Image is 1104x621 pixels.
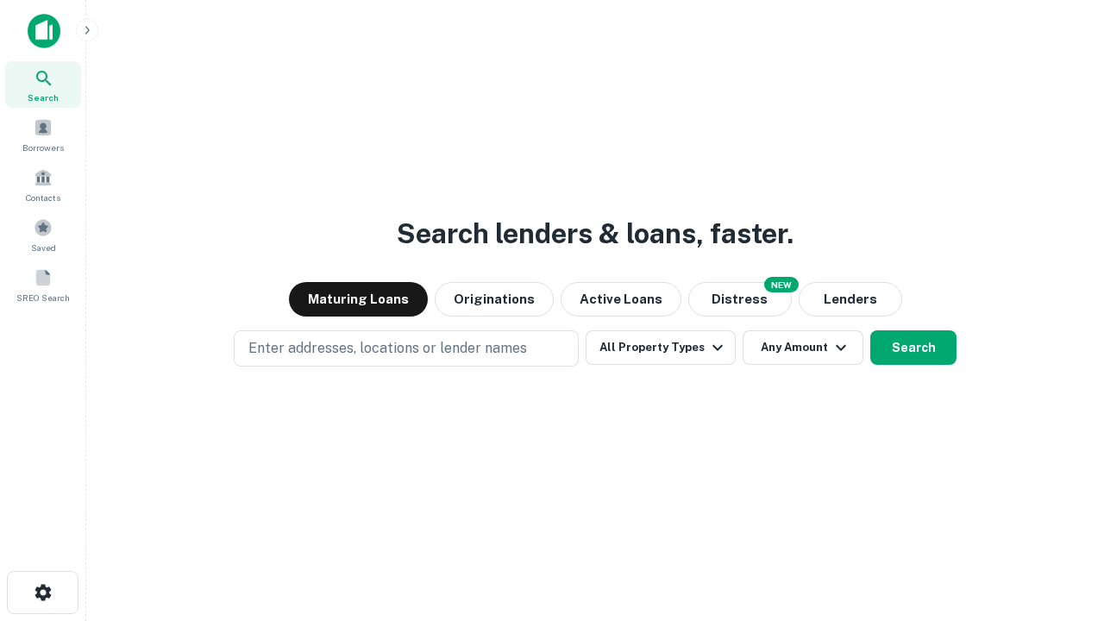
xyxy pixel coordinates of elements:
[435,282,554,317] button: Originations
[764,277,799,292] div: NEW
[5,261,81,308] a: SREO Search
[289,282,428,317] button: Maturing Loans
[248,338,527,359] p: Enter addresses, locations or lender names
[5,161,81,208] a: Contacts
[1018,428,1104,511] iframe: Chat Widget
[688,282,792,317] button: Search distressed loans with lien and other non-mortgage details.
[28,91,59,104] span: Search
[31,241,56,254] span: Saved
[234,330,579,367] button: Enter addresses, locations or lender names
[28,14,60,48] img: capitalize-icon.png
[397,213,793,254] h3: Search lenders & loans, faster.
[5,211,81,258] a: Saved
[5,61,81,108] a: Search
[561,282,681,317] button: Active Loans
[26,191,60,204] span: Contacts
[16,291,70,304] span: SREO Search
[5,111,81,158] a: Borrowers
[799,282,902,317] button: Lenders
[22,141,64,154] span: Borrowers
[586,330,736,365] button: All Property Types
[743,330,863,365] button: Any Amount
[870,330,957,365] button: Search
